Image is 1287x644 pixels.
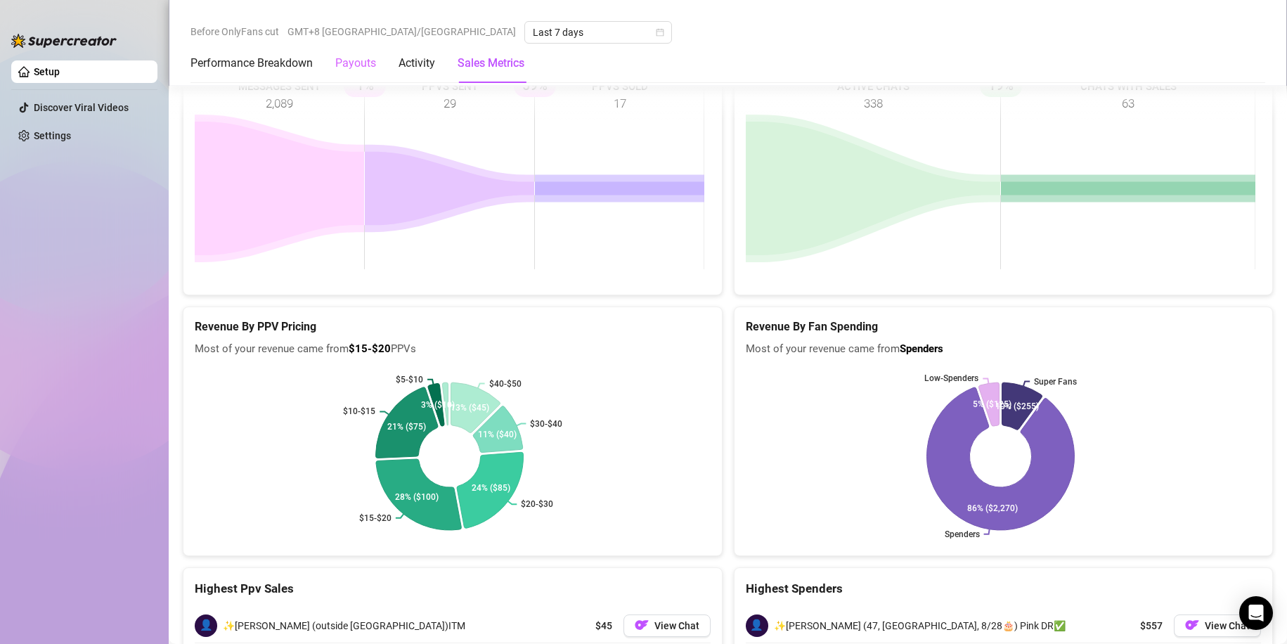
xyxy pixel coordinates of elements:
[1174,614,1261,637] button: OFView Chat
[1140,618,1163,633] span: $557
[530,418,562,428] text: $30-$40
[623,614,711,637] button: OFView Chat
[287,21,516,42] span: GMT+8 [GEOGRAPHIC_DATA]/[GEOGRAPHIC_DATA]
[396,375,423,385] text: $5-$10
[34,66,60,77] a: Setup
[195,614,217,637] span: 👤
[11,34,117,48] img: logo-BBDzfeDw.svg
[1239,596,1273,630] div: Open Intercom Messenger
[746,318,1262,335] h5: Revenue By Fan Spending
[595,618,612,633] span: $45
[195,579,711,598] div: Highest Ppv Sales
[489,379,522,389] text: $40-$50
[521,499,553,509] text: $20-$30
[944,529,979,539] text: Spenders
[190,21,279,42] span: Before OnlyFans cut
[349,342,391,355] b: $15-$20
[533,22,664,43] span: Last 7 days
[1205,620,1250,631] span: View Chat
[924,373,978,383] text: Low-Spenders
[195,318,711,335] h5: Revenue By PPV Pricing
[656,28,664,37] span: calendar
[359,513,392,523] text: $15-$20
[746,579,1262,598] div: Highest Spenders
[1034,376,1077,386] text: Super Fans
[34,130,71,141] a: Settings
[774,618,1066,633] span: ✨[PERSON_NAME] (47, [GEOGRAPHIC_DATA], 8/28🎂) Pink DR✅
[223,618,465,633] span: ✨[PERSON_NAME] (outside [GEOGRAPHIC_DATA])ITM
[335,55,376,72] div: Payouts
[654,620,699,631] span: View Chat
[1185,618,1199,632] img: OF
[635,618,649,632] img: OF
[34,102,129,113] a: Discover Viral Videos
[458,55,524,72] div: Sales Metrics
[746,614,768,637] span: 👤
[195,341,711,358] span: Most of your revenue came from PPVs
[190,55,313,72] div: Performance Breakdown
[900,342,943,355] b: Spenders
[399,55,435,72] div: Activity
[746,341,1262,358] span: Most of your revenue came from
[343,406,375,416] text: $10-$15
